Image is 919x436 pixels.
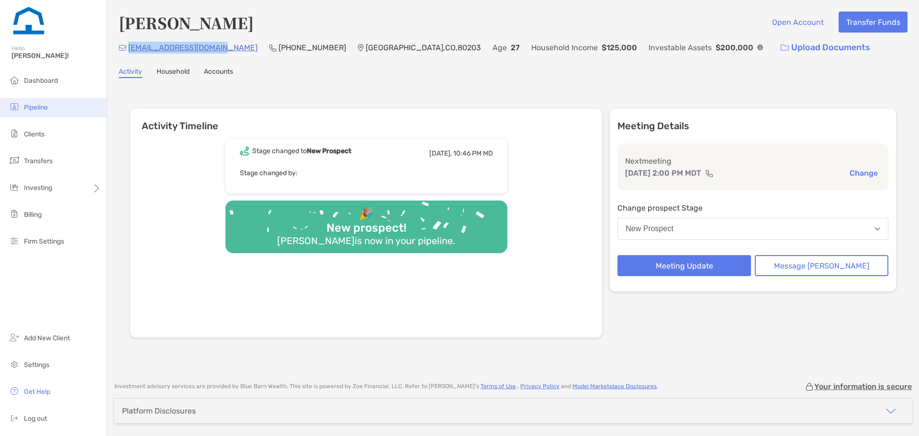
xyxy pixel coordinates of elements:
img: logout icon [9,412,20,424]
span: Get Help [24,388,50,396]
img: dashboard icon [9,74,20,86]
button: Message [PERSON_NAME] [755,255,888,276]
a: Upload Documents [774,37,876,58]
span: Firm Settings [24,237,64,246]
img: Location Icon [358,44,364,52]
img: clients icon [9,128,20,139]
img: Email Icon [119,45,126,51]
a: Model Marketplace Disclosures [572,383,657,390]
img: Phone Icon [269,44,277,52]
img: transfers icon [9,155,20,166]
p: Next meeting [625,155,881,167]
img: investing icon [9,181,20,193]
p: Your information is secure [814,382,912,391]
p: [PHONE_NUMBER] [279,42,346,54]
p: Investment advisory services are provided by Blue Barn Wealth . This site is powered by Zoe Finan... [114,383,658,390]
span: [DATE], [429,149,452,157]
a: Household [157,67,190,78]
img: billing icon [9,208,20,220]
a: Privacy Policy [520,383,560,390]
img: Confetti [225,201,507,245]
span: Pipeline [24,103,48,112]
button: Open Account [764,11,831,33]
a: Terms of Use [481,383,516,390]
h6: Activity Timeline [130,109,602,132]
button: Change [847,168,881,178]
p: Age [493,42,507,54]
img: Event icon [240,146,249,156]
div: Stage changed to [252,147,351,155]
p: Stage changed by: [240,167,493,179]
p: [EMAIL_ADDRESS][DOMAIN_NAME] [128,42,258,54]
p: 27 [511,42,520,54]
img: communication type [705,169,714,177]
img: Zoe Logo [11,4,46,38]
a: Activity [119,67,142,78]
img: button icon [781,45,789,51]
img: Open dropdown arrow [874,227,880,231]
p: Investable Assets [649,42,712,54]
p: Meeting Details [617,120,888,132]
p: Household Income [531,42,598,54]
div: 🎉 [355,207,377,221]
span: Settings [24,361,49,369]
p: $125,000 [602,42,637,54]
div: New Prospect [626,224,673,233]
img: firm-settings icon [9,235,20,246]
span: Clients [24,130,45,138]
img: icon arrow [885,405,897,417]
p: $200,000 [716,42,753,54]
h4: [PERSON_NAME] [119,11,254,34]
span: Dashboard [24,77,58,85]
p: [GEOGRAPHIC_DATA] , CO , 80203 [366,42,481,54]
span: Add New Client [24,334,70,342]
p: Change prospect Stage [617,202,888,214]
div: [PERSON_NAME] is now in your pipeline. [273,235,459,246]
span: Transfers [24,157,53,165]
a: Accounts [204,67,233,78]
span: Investing [24,184,52,192]
span: [PERSON_NAME]! [11,52,101,60]
img: pipeline icon [9,101,20,112]
span: Log out [24,414,47,423]
b: New Prospect [307,147,351,155]
img: Info Icon [757,45,763,50]
div: New prospect! [323,221,410,235]
span: Billing [24,211,42,219]
div: Platform Disclosures [122,406,196,415]
img: settings icon [9,358,20,370]
button: Meeting Update [617,255,751,276]
img: get-help icon [9,385,20,397]
p: [DATE] 2:00 PM MDT [625,167,701,179]
img: add_new_client icon [9,332,20,343]
span: 10:46 PM MD [453,149,493,157]
button: New Prospect [617,218,888,240]
button: Transfer Funds [839,11,908,33]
